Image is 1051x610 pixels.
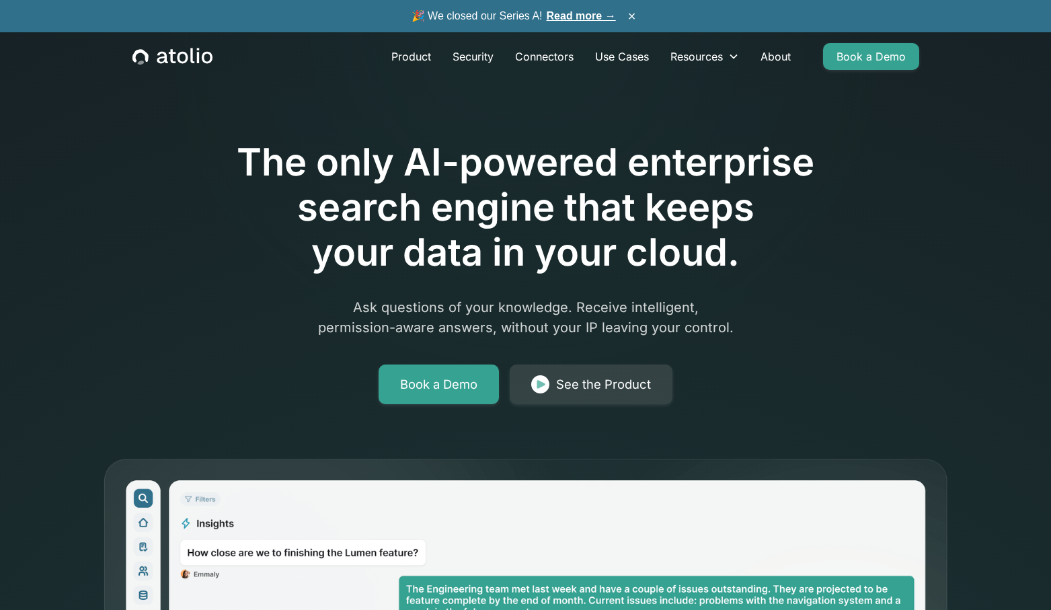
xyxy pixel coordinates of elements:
[670,48,723,65] div: Resources
[584,43,660,70] a: Use Cases
[412,8,616,24] span: 🎉 We closed our Series A!
[823,43,919,70] a: Book a Demo
[182,140,870,276] h1: The only AI-powered enterprise search engine that keeps your data in your cloud.
[381,43,442,70] a: Product
[379,365,499,405] a: Book a Demo
[750,43,802,70] a: About
[556,375,651,394] div: See the Product
[504,43,584,70] a: Connectors
[510,365,672,405] a: See the Product
[442,43,504,70] a: Security
[624,9,640,24] button: ×
[547,10,616,22] a: Read more →
[132,48,212,65] a: home
[660,43,750,70] div: Resources
[268,297,784,338] p: Ask questions of your knowledge. Receive intelligent, permission-aware answers, without your IP l...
